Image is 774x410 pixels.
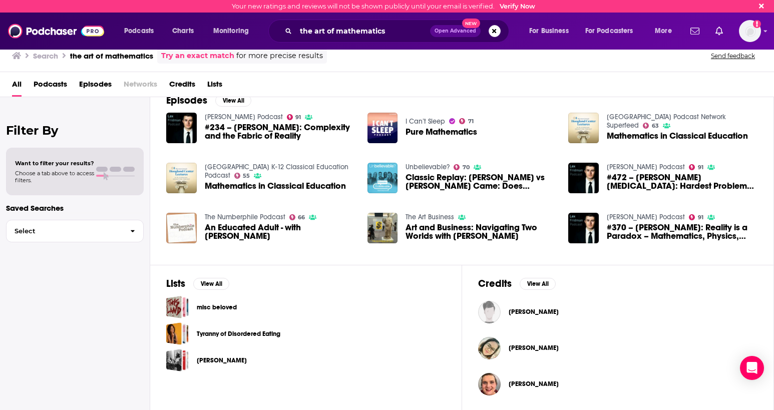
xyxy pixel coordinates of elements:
a: Unbelievable? [406,163,450,171]
span: 91 [295,115,301,120]
a: CreditsView All [478,277,556,290]
span: Podcasts [124,24,154,38]
a: Try an exact match [161,50,234,62]
button: open menu [522,23,581,39]
button: open menu [206,23,262,39]
h3: the art of mathematics [70,51,153,61]
a: Tyranny of Disordered Eating [166,322,189,345]
img: Podchaser - Follow, Share and Rate Podcasts [8,22,104,41]
a: Arthur Breitman [478,301,501,323]
a: I Can’t Sleep [406,117,445,126]
a: Sophia Baca [478,373,501,395]
span: 66 [298,215,305,220]
img: An Educated Adult - with Tadashi Tokieda [166,213,197,243]
a: Donna Murch [166,349,189,371]
button: View All [520,278,556,290]
span: 71 [468,119,474,124]
span: Select [7,228,122,234]
button: open menu [117,23,167,39]
button: View All [193,278,229,290]
a: Mathematics in Classical Education [205,182,346,190]
a: All [12,76,22,97]
a: Hillsdale College Podcast Network Superfeed [607,113,726,130]
div: Search podcasts, credits, & more... [278,20,519,43]
a: Lex Fridman Podcast [205,113,283,121]
a: 63 [643,123,659,129]
div: Open Intercom Messenger [740,356,764,380]
a: Classic Replay: William Lane Craig vs Daniel Came: Does Mathematics Point to God? [406,173,556,190]
a: The Art Business [406,213,454,221]
a: Hillsdale College K-12 Classical Education Podcast [205,163,348,180]
a: Sophia Baca [509,380,559,388]
button: Select [6,220,144,242]
h2: Lists [166,277,185,290]
a: [PERSON_NAME] [197,355,247,366]
span: Logged in as charlottestone [739,20,761,42]
img: #472 – Terence Tao: Hardest Problems in Mathematics, Physics & the Future of AI [568,163,599,193]
span: For Business [529,24,569,38]
svg: Email not verified [753,20,761,28]
button: Open AdvancedNew [430,25,481,37]
span: 63 [652,124,659,128]
span: #234 – [PERSON_NAME]: Complexity and the Fabric of Reality [205,123,355,140]
a: Mathematics in Classical Education [568,113,599,143]
span: Choose a tab above to access filters. [15,170,94,184]
a: Arthur Breitman [509,308,559,316]
img: Art and Business: Navigating Two Worlds with Anna Kuznetsova [367,213,398,243]
a: 66 [289,214,305,220]
button: Show profile menu [739,20,761,42]
a: 55 [234,173,250,179]
a: Charts [166,23,200,39]
span: 91 [698,165,703,170]
span: An Educated Adult - with [PERSON_NAME] [205,223,355,240]
span: #370 – [PERSON_NAME]: Reality is a Paradox – Mathematics, Physics, Truth & Love [607,223,757,240]
a: #370 – Edward Frenkel: Reality is a Paradox – Mathematics, Physics, Truth & Love [607,223,757,240]
h2: Episodes [166,94,207,107]
a: Pure Mathematics [406,128,477,136]
button: Arthur BreitmanArthur Breitman [478,296,757,328]
button: open menu [579,23,648,39]
button: Send feedback [708,52,758,60]
input: Search podcasts, credits, & more... [296,23,430,39]
a: Podcasts [34,76,67,97]
span: Lists [207,76,222,97]
img: Classic Replay: William Lane Craig vs Daniel Came: Does Mathematics Point to God? [367,163,398,193]
a: EpisodesView All [166,94,251,107]
a: Lex Fridman Podcast [607,163,685,171]
span: More [655,24,672,38]
button: Sophia BacaSophia Baca [478,368,757,400]
button: View All [215,95,251,107]
a: Art and Business: Navigating Two Worlds with Anna Kuznetsova [406,223,556,240]
a: Tyranny of Disordered Eating [197,328,280,339]
a: Beckett Leone [478,337,501,359]
span: [PERSON_NAME] [509,380,559,388]
img: User Profile [739,20,761,42]
a: The Numberphile Podcast [205,213,285,221]
a: 70 [454,164,470,170]
a: Mathematics in Classical Education [607,132,748,140]
a: 91 [689,164,703,170]
span: Networks [124,76,157,97]
img: Pure Mathematics [367,113,398,143]
button: Beckett LeoneBeckett Leone [478,332,757,364]
a: #234 – Stephen Wolfram: Complexity and the Fabric of Reality [205,123,355,140]
a: Verify Now [500,3,535,10]
a: 71 [459,118,474,124]
a: Lex Fridman Podcast [607,213,685,221]
img: #370 – Edward Frenkel: Reality is a Paradox – Mathematics, Physics, Truth & Love [568,213,599,243]
div: Your new ratings and reviews will not be shown publicly until your email is verified. [232,3,535,10]
a: Show notifications dropdown [711,23,727,40]
span: #472 – [PERSON_NAME][MEDICAL_DATA]: Hardest Problems in Mathematics, Physics & the Future of AI [607,173,757,190]
span: Charts [172,24,194,38]
a: Beckett Leone [509,344,559,352]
